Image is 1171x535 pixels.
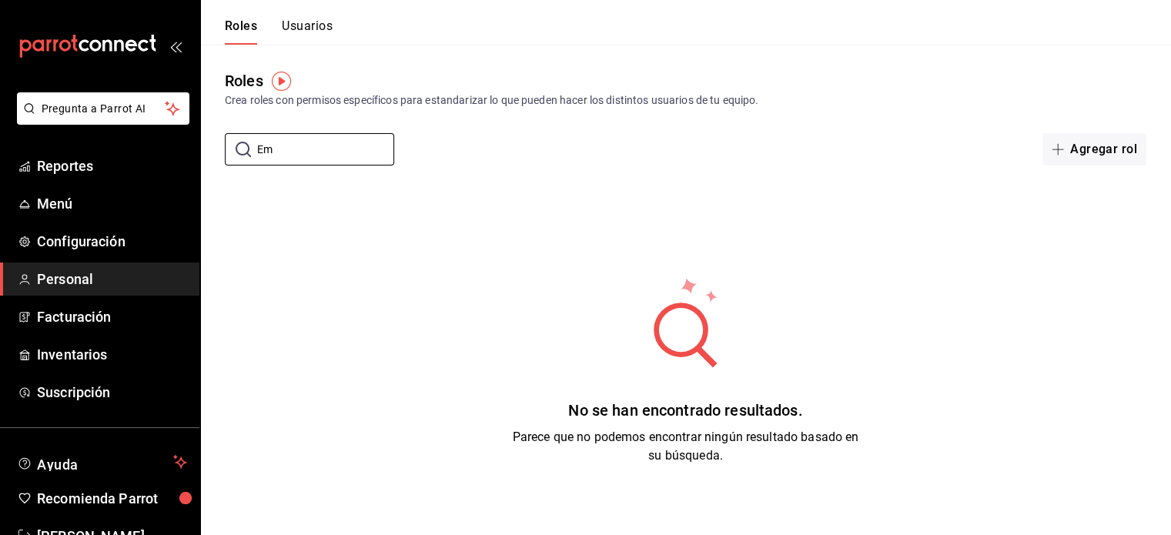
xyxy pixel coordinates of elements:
a: Pregunta a Parrot AI [11,112,189,128]
span: Menú [37,193,187,214]
span: Inventarios [37,344,187,365]
div: Crea roles con permisos específicos para estandarizar lo que pueden hacer los distintos usuarios ... [225,92,1146,109]
div: Roles [225,69,263,92]
div: No se han encontrado resultados. [513,399,859,422]
button: Usuarios [282,18,333,45]
button: open_drawer_menu [169,40,182,52]
span: Recomienda Parrot [37,488,187,509]
span: Pregunta a Parrot AI [42,101,166,117]
span: Configuración [37,231,187,252]
span: Reportes [37,155,187,176]
span: Personal [37,269,187,289]
button: Roles [225,18,257,45]
span: Parece que no podemos encontrar ningún resultado basado en su búsqueda. [513,430,859,463]
span: Ayuda [37,453,167,471]
input: Buscar rol [257,134,394,165]
span: Suscripción [37,382,187,403]
img: Tooltip marker [272,72,291,91]
div: navigation tabs [225,18,333,45]
button: Agregar rol [1042,133,1146,166]
span: Facturación [37,306,187,327]
button: Pregunta a Parrot AI [17,92,189,125]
